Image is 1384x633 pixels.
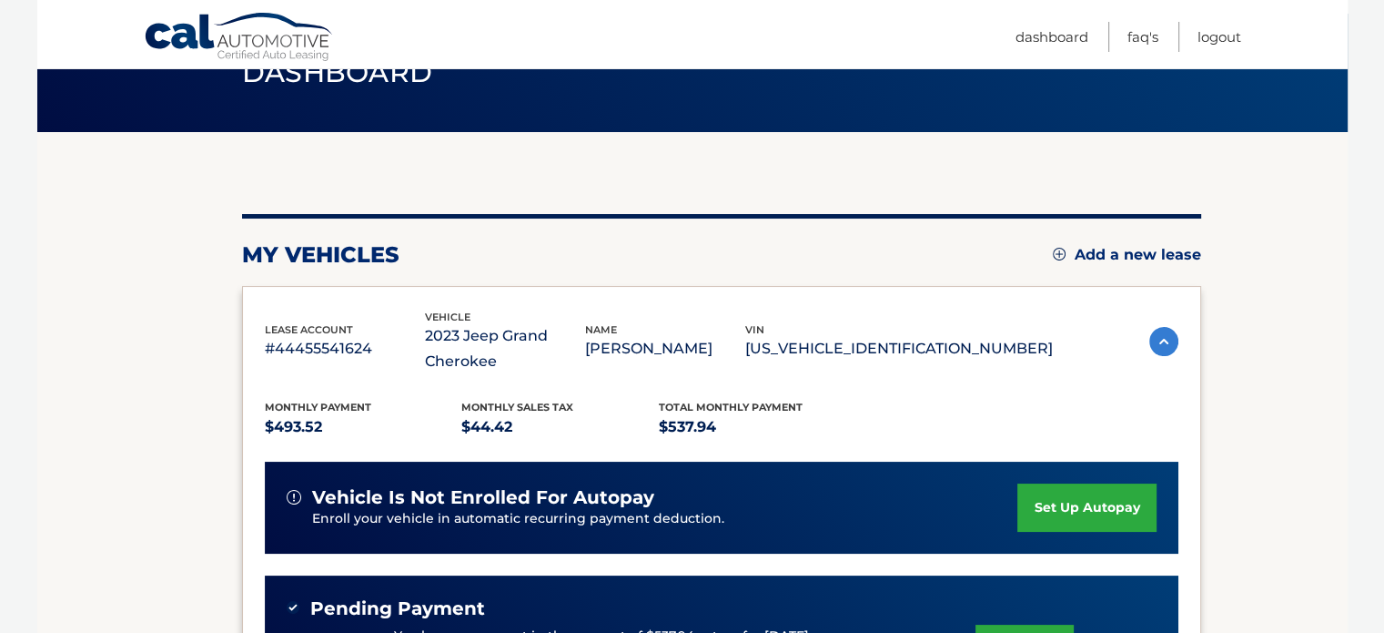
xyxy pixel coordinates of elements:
[585,336,745,362] p: [PERSON_NAME]
[1015,22,1088,52] a: Dashboard
[310,597,485,620] span: Pending Payment
[745,323,764,336] span: vin
[461,401,573,413] span: Monthly sales Tax
[659,414,856,440] p: $537.94
[425,311,470,323] span: vehicle
[287,490,301,505] img: alert-white.svg
[585,323,617,336] span: name
[265,336,425,362] p: #44455541624
[1197,22,1241,52] a: Logout
[265,323,353,336] span: lease account
[1053,248,1066,260] img: add.svg
[1053,246,1201,264] a: Add a new lease
[144,12,335,65] a: Cal Automotive
[425,323,585,374] p: 2023 Jeep Grand Cherokee
[1017,484,1156,532] a: set up autopay
[242,56,433,89] span: Dashboard
[1149,327,1178,356] img: accordion-active.svg
[242,241,399,269] h2: my vehicles
[745,336,1053,362] p: [US_VEHICLE_IDENTIFICATION_NUMBER]
[265,401,371,413] span: Monthly Payment
[461,414,659,440] p: $44.42
[659,401,803,413] span: Total Monthly Payment
[1127,22,1158,52] a: FAQ's
[312,486,654,509] span: vehicle is not enrolled for autopay
[312,509,1018,529] p: Enroll your vehicle in automatic recurring payment deduction.
[287,601,299,614] img: check-green.svg
[265,414,462,440] p: $493.52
